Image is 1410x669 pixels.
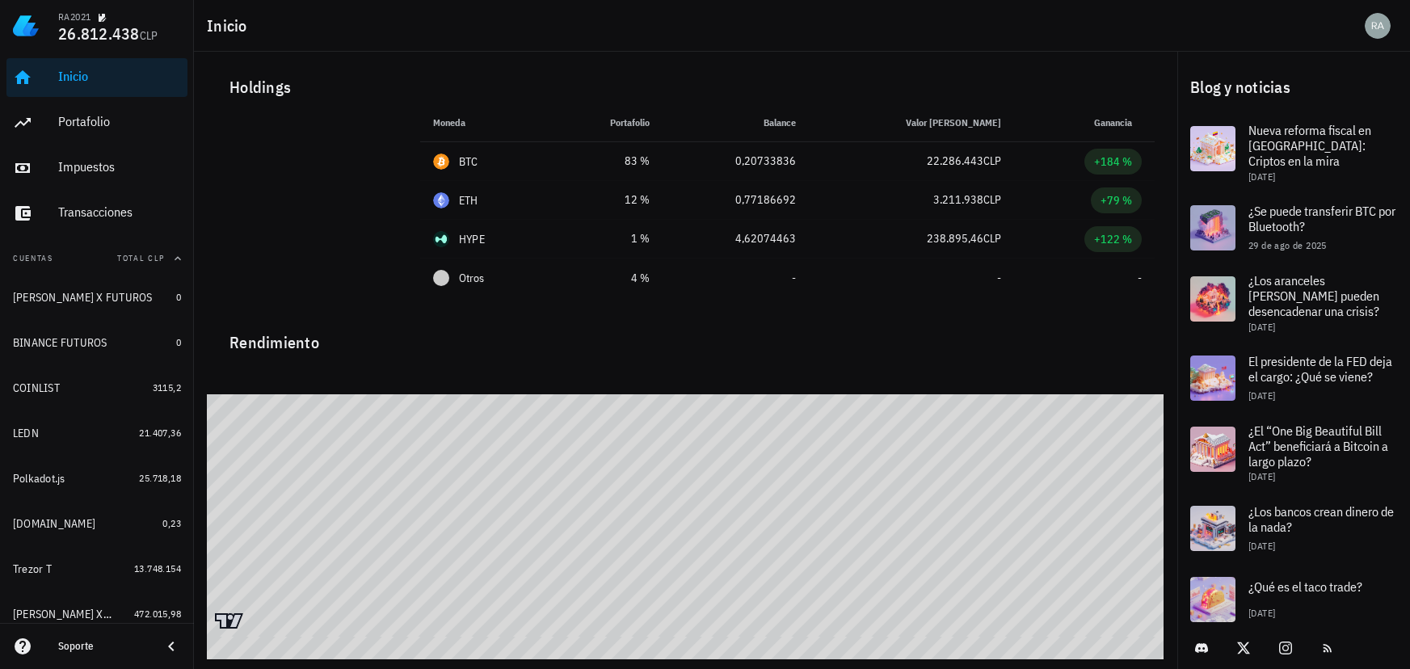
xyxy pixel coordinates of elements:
h1: Inicio [207,13,254,39]
span: 472.015,98 [134,608,181,620]
div: +122 % [1094,231,1132,247]
span: Nueva reforma fiscal en [GEOGRAPHIC_DATA]: Criptos en la mira [1248,122,1371,169]
a: COINLIST 3115,2 [6,368,187,407]
span: [DATE] [1248,470,1275,482]
a: BINANCE FUTUROS 0 [6,323,187,362]
span: [DATE] [1248,540,1275,552]
span: ¿Qué es el taco trade? [1248,579,1362,595]
div: Portafolio [58,114,181,129]
div: 0,20733836 [676,153,796,170]
span: 25.718,18 [139,472,181,484]
div: Holdings [217,61,1155,113]
span: [DATE] [1248,389,1275,402]
div: Blog y noticias [1177,61,1410,113]
div: BINANCE FUTUROS [13,336,107,350]
div: Trezor T [13,562,52,576]
span: 0 [176,336,181,348]
a: Portafolio [6,103,187,142]
div: 4 % [565,270,650,287]
a: Transacciones [6,194,187,233]
span: Otros [459,270,484,287]
span: 22.286.443 [927,154,983,168]
a: ¿Qué es el taco trade? [DATE] [1177,564,1410,635]
div: avatar [1365,13,1391,39]
div: BTC-icon [433,154,449,170]
a: Nueva reforma fiscal en [GEOGRAPHIC_DATA]: Criptos en la mira [DATE] [1177,113,1410,192]
span: [DATE] [1248,170,1275,183]
a: ¿Los bancos crean dinero de la nada? [DATE] [1177,493,1410,564]
span: 3115,2 [153,381,181,393]
div: LEDN [13,427,39,440]
div: BTC [459,154,478,170]
div: 1 % [565,230,650,247]
span: - [1138,271,1142,285]
span: CLP [983,231,1001,246]
span: CLP [140,28,158,43]
a: [DOMAIN_NAME] 0,23 [6,504,187,543]
a: Polkadot.js 25.718,18 [6,459,187,498]
a: Trezor T 13.748.154 [6,549,187,588]
div: Inicio [58,69,181,84]
a: [PERSON_NAME] X SPOT 472.015,98 [6,595,187,633]
img: LedgiFi [13,13,39,39]
div: Rendimiento [217,317,1155,356]
span: [DATE] [1248,321,1275,333]
span: 0,23 [162,517,181,529]
div: [DOMAIN_NAME] [13,517,95,531]
span: CLP [983,154,1001,168]
div: +184 % [1094,154,1132,170]
div: [PERSON_NAME] X FUTUROS [13,291,153,305]
div: 4,62074463 [676,230,796,247]
th: Balance [663,103,809,142]
th: Moneda [420,103,552,142]
div: +79 % [1101,192,1132,208]
span: CLP [983,192,1001,207]
div: HYPE-icon [433,231,449,247]
span: 26.812.438 [58,23,140,44]
a: Inicio [6,58,187,97]
span: - [997,271,1001,285]
span: 21.407,36 [139,427,181,439]
span: 29 de ago de 2025 [1248,239,1327,251]
span: ¿El “One Big Beautiful Bill Act” beneficiará a Bitcoin a largo plazo? [1248,423,1388,469]
a: ¿Se puede transferir BTC por Bluetooth? 29 de ago de 2025 [1177,192,1410,263]
span: ¿Los bancos crean dinero de la nada? [1248,503,1394,535]
span: Total CLP [117,253,165,263]
th: Portafolio [552,103,663,142]
button: CuentasTotal CLP [6,239,187,278]
a: [PERSON_NAME] X FUTUROS 0 [6,278,187,317]
th: Valor [PERSON_NAME] [809,103,1014,142]
div: Transacciones [58,204,181,220]
div: COINLIST [13,381,60,395]
a: ¿El “One Big Beautiful Bill Act” beneficiará a Bitcoin a largo plazo? [DATE] [1177,414,1410,493]
span: El presidente de la FED deja el cargo: ¿Qué se viene? [1248,353,1392,385]
span: Ganancia [1094,116,1142,128]
div: HYPE [459,231,485,247]
a: Impuestos [6,149,187,187]
div: 0,77186692 [676,191,796,208]
span: ¿Los aranceles [PERSON_NAME] pueden desencadenar una crisis? [1248,272,1379,319]
div: Impuestos [58,159,181,175]
div: Polkadot.js [13,472,65,486]
span: - [792,271,796,285]
span: ¿Se puede transferir BTC por Bluetooth? [1248,203,1395,234]
div: Soporte [58,640,149,653]
a: Charting by TradingView [215,613,243,629]
a: ¿Los aranceles [PERSON_NAME] pueden desencadenar una crisis? [DATE] [1177,263,1410,343]
span: 13.748.154 [134,562,181,574]
div: [PERSON_NAME] X SPOT [13,608,112,621]
span: [DATE] [1248,607,1275,619]
a: LEDN 21.407,36 [6,414,187,452]
a: El presidente de la FED deja el cargo: ¿Qué se viene? [DATE] [1177,343,1410,414]
div: RA2021 [58,11,90,23]
span: 3.211.938 [933,192,983,207]
div: ETH-icon [433,192,449,208]
span: 238.895,46 [927,231,983,246]
div: ETH [459,192,478,208]
div: 12 % [565,191,650,208]
div: 83 % [565,153,650,170]
span: 0 [176,291,181,303]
